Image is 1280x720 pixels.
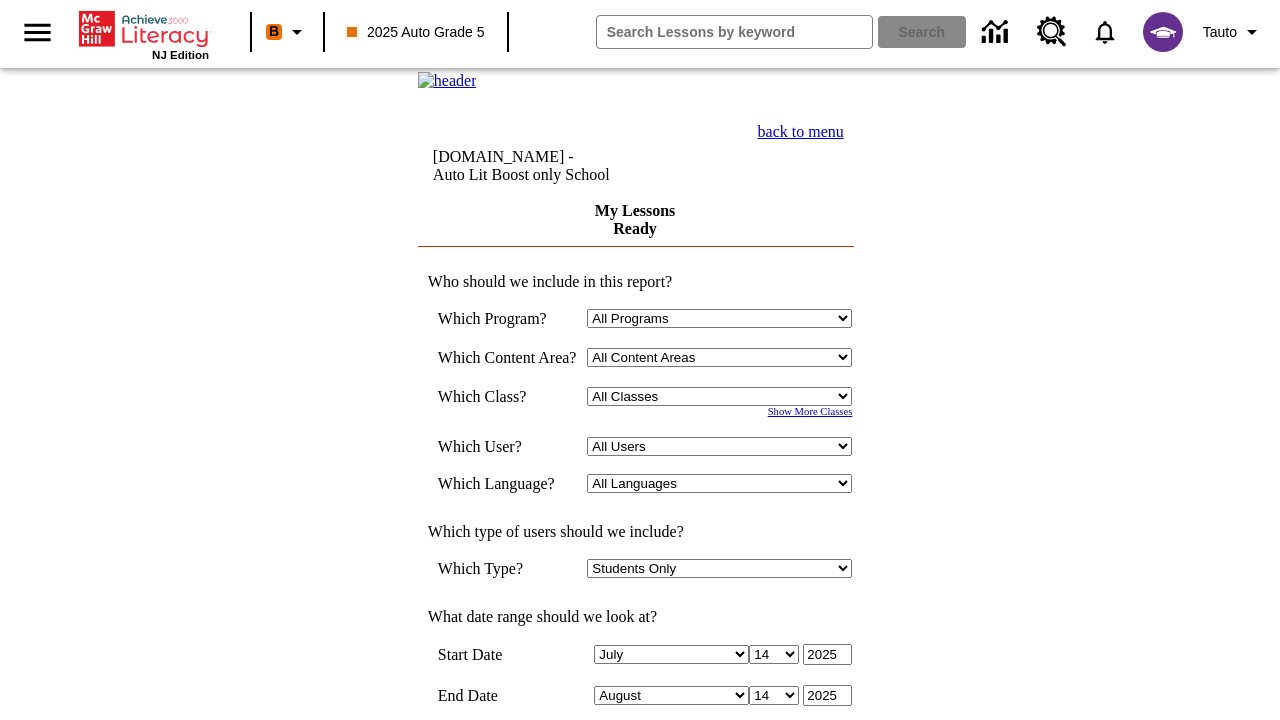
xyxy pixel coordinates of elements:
span: Tauto [1203,22,1237,43]
td: End Date [438,685,578,706]
input: search field [597,16,872,48]
button: Boost Class color is orange. Change class color [258,14,317,50]
img: avatar image [1143,12,1183,52]
button: Profile/Settings [1195,14,1272,50]
td: Which type of users should we include? [418,523,853,541]
td: Which Type? [438,559,578,578]
button: Select a new avatar [1131,6,1195,58]
span: 2025 Auto Grade 5 [347,22,485,43]
span: NJ Edition [152,49,209,61]
td: Start Date [438,644,578,665]
a: Resource Center, Will open in new tab [1025,5,1079,59]
a: Notifications [1079,6,1131,58]
img: header [418,72,477,90]
a: Show More Classes [768,406,853,417]
td: Which Class? [438,387,578,406]
nobr: Auto Lit Boost only School [433,166,610,183]
a: back to menu [758,123,844,140]
div: Home [79,7,209,61]
a: Data Center [970,5,1025,60]
td: What date range should we look at? [418,608,853,626]
td: Which Language? [438,474,578,493]
a: My Lessons Ready [595,202,675,237]
td: [DOMAIN_NAME] - [433,148,687,184]
button: Open side menu [8,3,67,62]
nobr: Which Content Area? [438,349,577,366]
td: Who should we include in this report? [418,273,853,291]
span: B [269,19,279,44]
td: Which User? [438,437,578,456]
td: Which Program? [438,309,578,328]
